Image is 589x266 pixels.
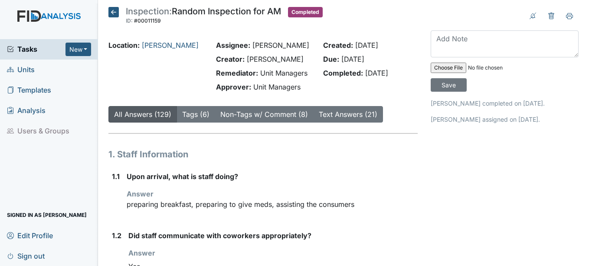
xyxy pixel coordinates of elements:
strong: Completed: [323,69,363,77]
span: [DATE] [355,41,378,50]
span: Templates [7,83,51,97]
span: Unit Managers [253,83,301,91]
strong: Due: [323,55,339,63]
a: All Answers (129) [114,110,171,119]
span: [PERSON_NAME] [252,41,309,50]
strong: Created: [323,41,353,50]
button: New [65,43,92,56]
h1: 1. Staff Information [108,148,417,161]
span: Analysis [7,104,46,117]
input: Save [431,78,467,92]
strong: Location: [108,41,140,50]
a: Text Answers (21) [319,110,377,119]
strong: Assignee: [216,41,250,50]
span: [DATE] [365,69,388,77]
label: Upon arrival, what is staff doing? [127,171,238,182]
p: [PERSON_NAME] completed on [DATE]. [431,99,579,108]
strong: Remediator: [216,69,258,77]
span: Signed in as [PERSON_NAME] [7,208,87,222]
span: Inspection: [126,6,172,17]
span: [PERSON_NAME] [247,55,304,63]
span: Sign out [7,249,45,263]
button: Non-Tags w/ Comment (8) [215,106,314,123]
label: Did staff communicate with coworkers appropriately? [128,230,311,241]
strong: Answer [127,190,154,198]
p: preparing breakfast, preparing to give meds, assisting the consumers [127,199,417,209]
a: Tags (6) [182,110,209,119]
strong: Approver: [216,83,251,91]
span: Edit Profile [7,229,53,242]
span: #00011159 [134,17,161,24]
label: 1.1 [112,171,120,182]
strong: Creator: [216,55,245,63]
span: Unit Managers [260,69,308,77]
a: [PERSON_NAME] [142,41,199,50]
span: Completed [288,7,323,17]
p: [PERSON_NAME] assigned on [DATE]. [431,115,579,124]
span: Units [7,63,35,76]
a: Non-Tags w/ Comment (8) [220,110,308,119]
label: 1.2 [112,230,121,241]
button: Text Answers (21) [313,106,383,123]
div: Random Inspection for AM [126,7,281,26]
span: ID: [126,17,133,24]
span: [DATE] [341,55,364,63]
strong: Answer [128,249,155,257]
button: All Answers (129) [108,106,177,123]
a: Tasks [7,44,65,54]
button: Tags (6) [177,106,215,123]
